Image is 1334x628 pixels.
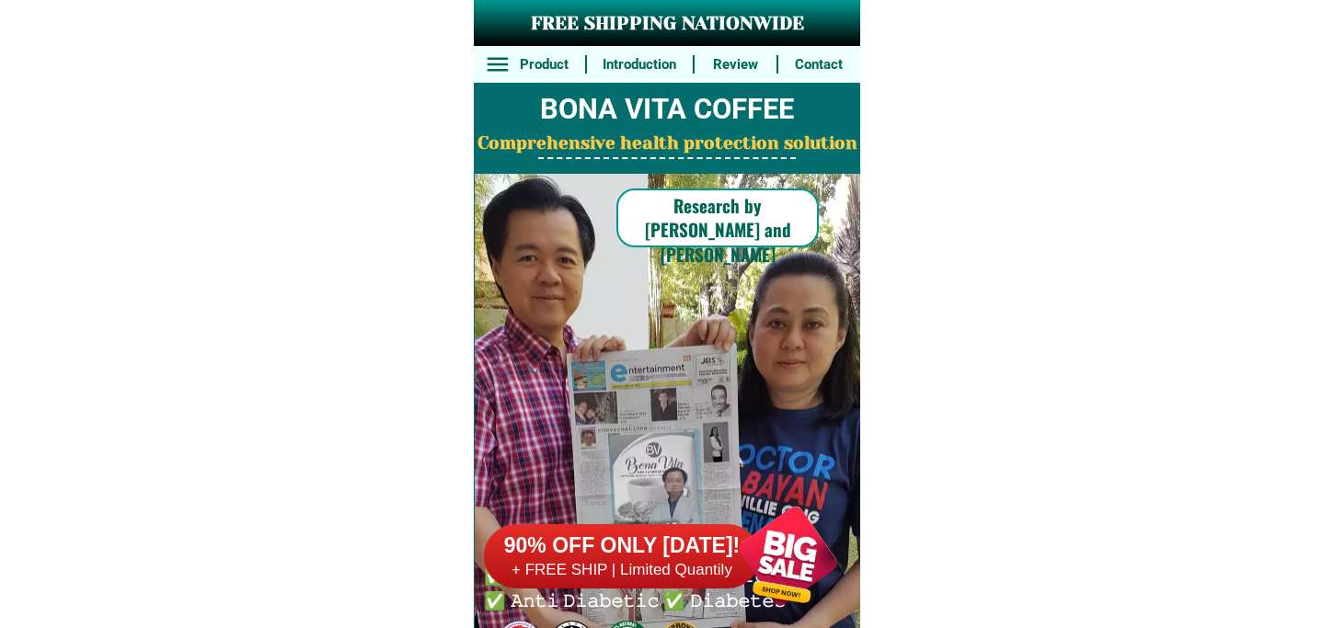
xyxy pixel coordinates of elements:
h2: BONA VITA COFFEE [474,88,860,131]
h2: Comprehensive health protection solution [474,131,860,157]
h6: Review [704,54,766,75]
h6: Introduction [597,54,683,75]
h6: Product [513,54,576,75]
h6: + FREE SHIP | Limited Quantily [484,560,760,580]
h6: 90% OFF ONLY [DATE]! [484,532,760,560]
h6: Research by [PERSON_NAME] and [PERSON_NAME] [616,193,819,267]
h6: Contact [788,54,850,75]
h3: FREE SHIPPING NATIONWIDE [474,10,860,38]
